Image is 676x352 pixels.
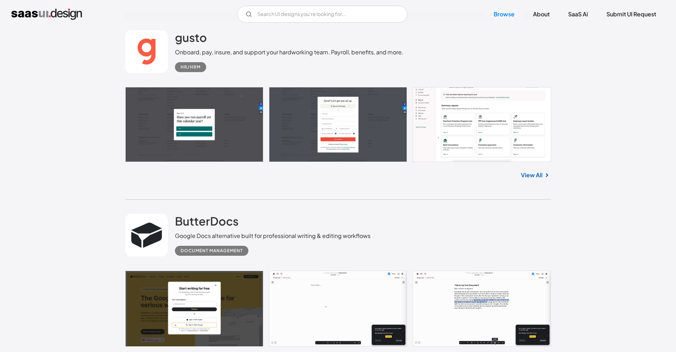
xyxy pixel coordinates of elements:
div: HR/HRM [181,63,200,71]
h2: ButterDocs [175,214,238,228]
form: Email Form [237,6,407,23]
a: About [524,6,558,22]
a: ButterDocs [175,214,238,232]
a: Browse [485,6,523,22]
div: Document Management [181,247,243,255]
a: gusto [175,30,207,48]
a: home [11,9,82,20]
a: SaaS Ai [560,6,597,22]
input: Search UI designs you're looking for... [237,6,407,23]
div: Onboard, pay, insure, and support your hardworking team. Payroll, benefits, and more. [175,48,403,56]
h2: gusto [175,30,207,44]
a: Submit UI Request [598,6,665,22]
div: Google Docs alternative built for professional writing & editing workflows [175,232,370,240]
a: View All [521,171,543,179]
